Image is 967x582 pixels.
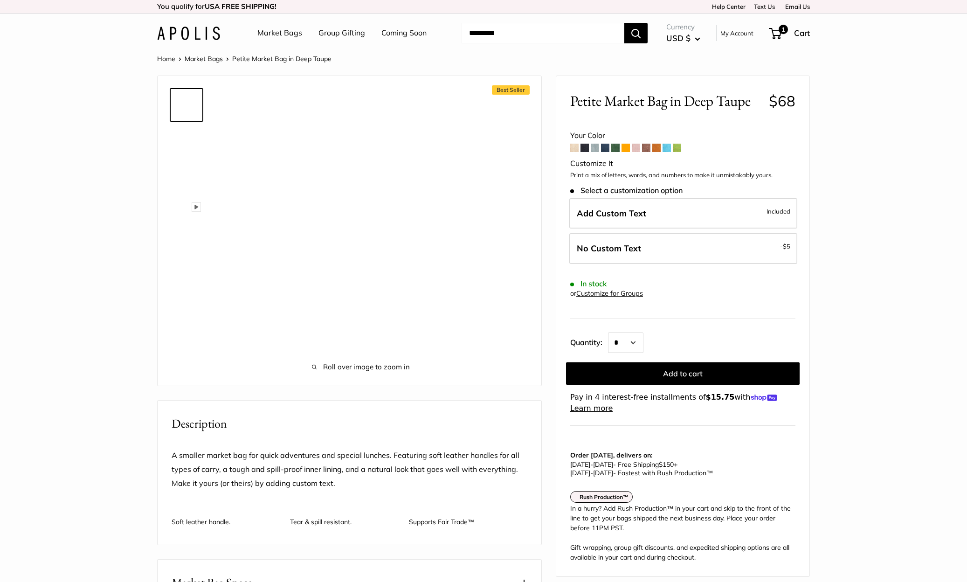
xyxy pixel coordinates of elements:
[593,469,613,477] span: [DATE]
[232,360,490,374] span: Roll over image to zoom in
[569,233,797,264] label: Leave Blank
[666,21,700,34] span: Currency
[157,55,175,63] a: Home
[580,493,629,500] strong: Rush Production™
[780,241,790,252] span: -
[462,23,624,43] input: Search...
[666,31,700,46] button: USD $
[170,125,203,159] a: Petite Market Bag in Deep Taupe
[769,92,795,110] span: $68
[754,3,775,10] a: Text Us
[782,3,810,10] a: Email Us
[593,460,613,469] span: [DATE]
[170,237,203,271] a: Petite Market Bag in Deep Taupe
[720,28,753,39] a: My Account
[570,469,713,477] span: - Fastest with Rush Production™
[577,208,646,219] span: Add Custom Text
[170,88,203,122] a: Petite Market Bag in Deep Taupe
[170,312,203,346] a: Petite Market Bag in Deep Taupe
[666,33,691,43] span: USD $
[170,275,203,308] a: Petite Market Bag in Deep Taupe
[205,2,276,11] strong: USA FREE SHIPPING!
[770,26,810,41] a: 1 Cart
[624,23,648,43] button: Search
[232,55,332,63] span: Petite Market Bag in Deep Taupe
[570,469,590,477] span: [DATE]
[570,460,791,477] p: - Free Shipping +
[794,28,810,38] span: Cart
[569,198,797,229] label: Add Custom Text
[492,85,530,95] span: Best Seller
[318,26,365,40] a: Group Gifting
[570,186,683,195] span: Select a customization option
[570,92,762,110] span: Petite Market Bag in Deep Taupe
[570,330,608,353] label: Quantity:
[709,3,746,10] a: Help Center
[570,157,795,171] div: Customize It
[570,171,795,180] p: Print a mix of letters, words, and numbers to make it unmistakably yours.
[566,362,800,385] button: Add to cart
[157,53,332,65] nav: Breadcrumb
[570,129,795,143] div: Your Color
[590,460,593,469] span: -
[172,509,281,526] p: Soft leather handle.
[381,26,427,40] a: Coming Soon
[257,26,302,40] a: Market Bags
[570,451,652,459] strong: Order [DATE], delivers on:
[783,242,790,250] span: $5
[157,27,220,40] img: Apolis
[767,206,790,217] span: Included
[577,243,641,254] span: No Custom Text
[576,289,643,298] a: Customize for Groups
[185,55,223,63] a: Market Bags
[170,163,203,196] a: Petite Market Bag in Deep Taupe
[172,449,527,491] p: A smaller market bag for quick adventures and special lunches. Featuring soft leather handles for...
[570,287,643,300] div: or
[570,279,607,288] span: In stock
[570,504,795,562] div: In a hurry? Add Rush Production™ in your cart and skip to the front of the line to get your bags ...
[290,509,399,526] p: Tear & spill resistant.
[590,469,593,477] span: -
[570,460,590,469] span: [DATE]
[409,509,518,526] p: Supports Fair Trade™
[659,460,674,469] span: $150
[779,25,788,34] span: 1
[172,415,527,433] h2: Description
[170,200,203,234] a: Petite Market Bag in Deep Taupe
